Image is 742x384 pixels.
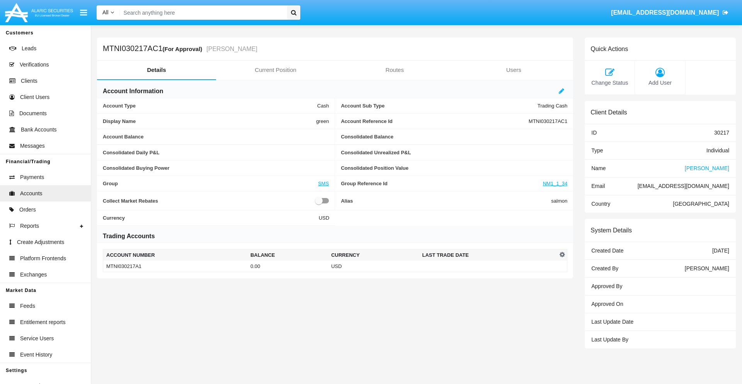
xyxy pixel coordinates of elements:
[21,126,57,134] span: Bank Accounts
[591,247,623,254] span: Created Date
[97,9,120,17] a: All
[454,61,573,79] a: Users
[419,249,557,261] th: Last Trade Date
[341,150,567,155] span: Consolidated Unrealized P&L
[120,5,284,20] input: Search
[204,46,257,52] small: [PERSON_NAME]
[685,265,729,271] span: [PERSON_NAME]
[20,61,49,69] span: Verifications
[103,215,319,221] span: Currency
[20,271,47,279] span: Exchanges
[103,196,315,205] span: Collect Market Rebates
[611,9,719,16] span: [EMAIL_ADDRESS][DOMAIN_NAME]
[317,103,329,109] span: Cash
[341,165,567,171] span: Consolidated Position Value
[19,109,47,118] span: Documents
[341,103,538,109] span: Account Sub Type
[319,215,329,221] span: USD
[22,44,36,53] span: Leads
[589,79,631,87] span: Change Status
[591,130,597,136] span: ID
[19,206,36,214] span: Orders
[591,147,603,154] span: Type
[608,2,732,24] a: [EMAIL_ADDRESS][DOMAIN_NAME]
[591,319,633,325] span: Last Update Date
[591,265,618,271] span: Created By
[20,335,54,343] span: Service Users
[103,134,329,140] span: Account Balance
[103,232,155,241] h6: Trading Accounts
[20,142,45,150] span: Messages
[591,165,606,171] span: Name
[103,165,329,171] span: Consolidated Buying Power
[20,318,66,326] span: Entitlement reports
[103,249,247,261] th: Account Number
[341,196,551,205] span: Alias
[4,1,74,24] img: Logo image
[591,45,628,53] h6: Quick Actions
[638,183,729,189] span: [EMAIL_ADDRESS][DOMAIN_NAME]
[318,181,329,186] a: SMS
[20,222,39,230] span: Reports
[538,103,568,109] span: Trading Cash
[685,165,729,171] span: [PERSON_NAME]
[103,261,247,272] td: MTNI030217A1
[639,79,681,87] span: Add User
[20,254,66,263] span: Platform Frontends
[591,227,632,234] h6: System Details
[673,201,729,207] span: [GEOGRAPHIC_DATA]
[21,77,37,85] span: Clients
[103,150,329,155] span: Consolidated Daily P&L
[712,247,729,254] span: [DATE]
[543,181,568,186] a: NM1_1_34
[591,336,628,343] span: Last Update By
[316,118,329,124] span: green
[20,351,52,359] span: Event History
[335,61,454,79] a: Routes
[216,61,335,79] a: Current Position
[328,261,419,272] td: USD
[103,118,316,124] span: Display Name
[706,147,729,154] span: Individual
[20,93,49,101] span: Client Users
[591,183,605,189] span: Email
[20,173,44,181] span: Payments
[103,44,257,53] h5: MTNI030217AC1
[328,249,419,261] th: Currency
[103,87,163,96] h6: Account Information
[247,261,328,272] td: 0.00
[591,283,622,289] span: Approved By
[103,181,318,186] span: Group
[20,302,35,310] span: Feeds
[17,238,64,246] span: Create Adjustments
[247,249,328,261] th: Balance
[341,181,543,186] span: Group Reference Id
[103,103,317,109] span: Account Type
[102,9,109,15] span: All
[20,189,43,198] span: Accounts
[591,201,610,207] span: Country
[341,118,529,124] span: Account Reference Id
[529,118,567,124] span: MTNI030217AC1
[97,61,216,79] a: Details
[341,134,567,140] span: Consolidated Balance
[551,196,567,205] span: salmon
[591,301,623,307] span: Approved On
[591,109,627,116] h6: Client Details
[163,44,205,53] div: (For Approval)
[714,130,729,136] span: 30217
